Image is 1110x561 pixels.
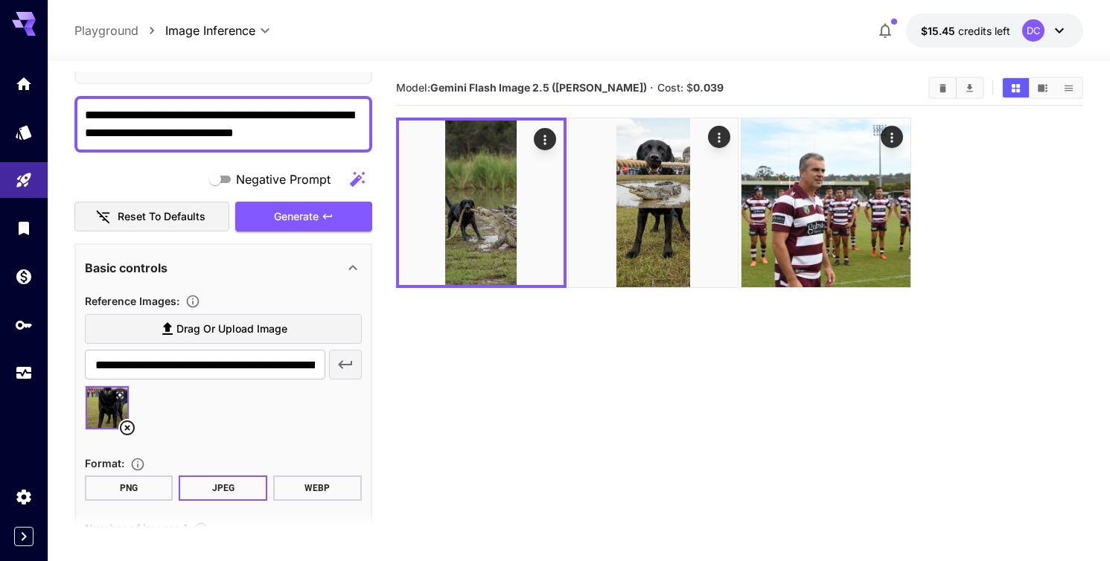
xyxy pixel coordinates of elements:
[236,170,331,188] span: Negative Prompt
[15,487,33,506] div: Settings
[958,25,1010,37] span: credits left
[85,259,168,277] p: Basic controls
[396,81,647,94] span: Model:
[15,74,33,93] div: Home
[124,457,151,472] button: Choose the file format for the output image.
[85,295,179,307] span: Reference Images :
[957,78,983,97] button: Download All
[569,118,738,287] img: 2Q==
[14,527,34,546] button: Expand sidebar
[906,13,1083,48] button: $15.44547DC
[235,202,372,232] button: Generate
[921,25,958,37] span: $15.45
[399,121,564,285] img: 2Q==
[1022,19,1044,42] div: DC
[741,118,910,287] img: 2Q==
[273,475,362,501] button: WEBP
[430,81,647,94] b: Gemini Flash Image 2.5 ([PERSON_NAME])
[85,457,124,469] span: Format :
[1056,78,1082,97] button: Show media in list view
[930,78,956,97] button: Clear All
[1003,78,1029,97] button: Show media in grid view
[921,23,1010,39] div: $15.44547
[179,475,267,501] button: JPEG
[1030,78,1056,97] button: Show media in video view
[15,267,33,286] div: Wallet
[274,208,319,226] span: Generate
[74,22,165,39] nav: breadcrumb
[693,81,724,94] b: 0.039
[176,320,287,339] span: Drag or upload image
[85,314,362,344] label: Drag or upload image
[15,364,33,382] div: Usage
[85,475,173,501] button: PNG
[74,202,229,232] button: Reset to defaults
[657,81,724,94] span: Cost: $
[15,315,33,334] div: API Keys
[708,126,730,148] div: Actions
[881,126,903,148] div: Actions
[15,219,33,237] div: Library
[15,123,33,141] div: Models
[928,77,984,99] div: Clear AllDownload All
[533,128,555,150] div: Actions
[15,171,33,190] div: Playground
[179,294,206,309] button: Upload a reference image to guide the result. This is needed for Image-to-Image or Inpainting. Su...
[650,79,654,97] p: ·
[1001,77,1083,99] div: Show media in grid viewShow media in video viewShow media in list view
[85,250,362,286] div: Basic controls
[165,22,255,39] span: Image Inference
[74,22,138,39] a: Playground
